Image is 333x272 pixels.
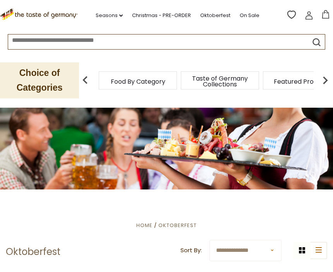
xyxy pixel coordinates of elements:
img: previous arrow [77,72,93,88]
a: Oktoberfest [158,222,197,229]
a: Oktoberfest [200,11,230,20]
a: Taste of Germany Collections [189,76,251,87]
label: Sort By: [180,246,202,255]
a: Christmas - PRE-ORDER [132,11,191,20]
a: Seasons [96,11,123,20]
img: next arrow [318,72,333,88]
a: Featured Products [274,79,331,84]
h1: Oktoberfest [6,246,60,258]
a: Home [136,222,153,229]
a: On Sale [240,11,259,20]
a: Food By Category [111,79,165,84]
